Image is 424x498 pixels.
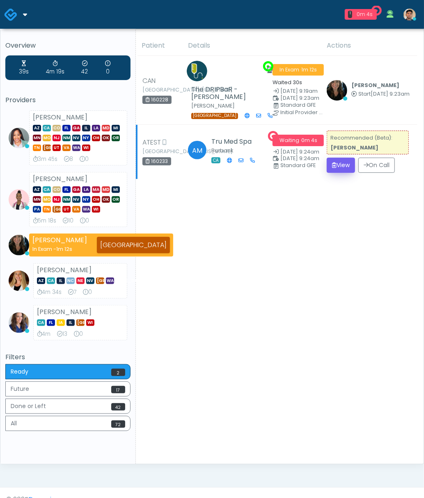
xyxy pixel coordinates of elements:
[348,11,352,18] div: 1
[111,369,125,376] span: 2
[81,60,88,76] div: Exams Completed
[43,135,51,141] span: MO
[33,145,41,151] span: TN
[9,128,29,148] img: Jennifer Ekeh
[111,403,125,411] span: 42
[62,196,71,203] span: NM
[33,112,87,122] strong: [PERSON_NAME]
[5,381,131,397] button: Future17
[53,206,61,213] span: [GEOGRAPHIC_DATA]
[43,145,51,151] span: [GEOGRAPHIC_DATA]
[142,87,188,92] small: [GEOGRAPHIC_DATA], [US_STATE]
[80,155,89,163] div: Extended Exams
[86,319,94,326] span: WI
[188,141,206,159] span: AM
[66,278,75,284] span: NC
[32,245,87,253] div: In Exam -
[76,319,85,326] span: [GEOGRAPHIC_DATA]
[62,135,71,141] span: NM
[102,125,110,131] span: MD
[83,288,92,296] div: Extended Exams
[62,125,71,131] span: FL
[92,135,100,141] span: OH
[5,399,131,414] button: Done or Left42
[211,138,261,145] h5: Tru Med Spa
[5,416,131,431] button: All72
[111,386,125,393] span: 17
[53,125,61,131] span: CO
[358,90,371,97] span: Start
[32,235,87,245] strong: [PERSON_NAME]
[9,235,29,255] img: Michelle Picione
[82,196,90,203] span: NY
[322,36,417,56] th: Actions
[142,76,156,86] span: CAN
[72,135,80,141] span: NV
[211,157,220,163] span: CA
[191,113,238,119] span: [GEOGRAPHIC_DATA]
[137,36,183,56] th: Patient
[273,89,317,94] small: Date Created
[66,319,75,326] span: IL
[74,330,83,338] div: Extended Exams
[355,11,374,18] div: 0m 4s
[76,278,85,284] span: NE
[142,96,172,104] div: 160228
[301,66,317,73] span: 1m 12s
[9,312,29,333] img: Kristin Adams
[43,186,51,193] span: CA
[280,155,319,162] span: [DATE] 9:24am
[105,60,110,76] div: Extended Exams
[187,61,207,81] img: Jason Jackson
[97,237,170,253] div: [GEOGRAPHIC_DATA]
[273,79,302,86] small: Waited 30s
[5,364,131,433] div: Basic example
[142,149,188,154] small: [GEOGRAPHIC_DATA], [US_STATE]
[33,135,41,141] span: MN
[47,319,55,326] span: FL
[273,149,317,155] small: Date Created
[33,196,41,203] span: MN
[72,125,80,131] span: GA
[191,102,235,109] small: [PERSON_NAME]
[37,278,45,284] span: AZ
[142,138,161,147] span: ATEST
[112,186,120,193] span: MI
[280,110,325,115] div: Initial Provider Questions
[57,330,67,338] div: Exams Completed
[280,103,325,108] div: Standard GFE
[142,157,171,165] div: 160233
[330,134,392,151] small: Recommended (Beta):
[72,145,80,151] span: WA
[43,125,51,131] span: CA
[92,125,100,131] span: LA
[37,288,62,296] div: Average Review Time
[62,186,71,193] span: FL
[102,135,110,141] span: OK
[351,92,410,97] small: Started at
[37,265,92,275] strong: [PERSON_NAME]
[43,206,51,213] span: TN
[5,364,131,379] button: Ready2
[102,186,110,193] span: MD
[191,86,263,101] h5: The DRIPBaR - [PERSON_NAME]
[57,319,65,326] span: IA
[183,36,322,56] th: Details
[102,196,110,203] span: OK
[273,135,324,146] span: Waiting ·
[86,278,94,284] span: NV
[273,64,324,76] span: In Exam ·
[92,186,100,193] span: MA
[53,135,61,141] span: NJ
[211,147,233,154] small: Burbank
[92,206,100,213] span: WI
[327,158,355,173] button: View
[37,319,45,326] span: CA
[5,96,131,104] h5: Providers
[280,148,319,155] span: [DATE] 9:24am
[82,135,90,141] span: NY
[72,196,80,203] span: NV
[57,278,65,284] span: IL
[327,80,347,101] img: Michelle Picione
[82,186,90,193] span: LA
